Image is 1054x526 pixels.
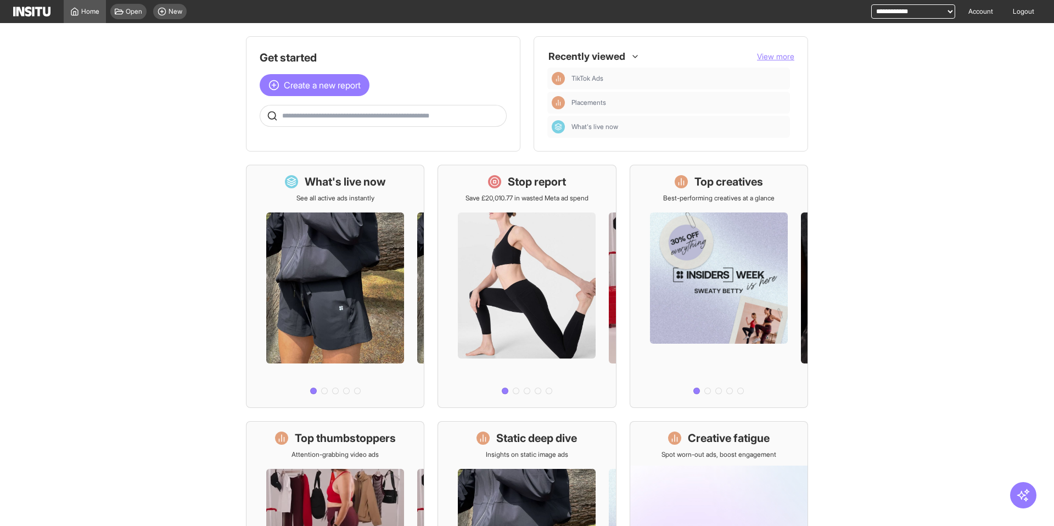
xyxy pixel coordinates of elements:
[508,174,566,189] h1: Stop report
[571,122,618,131] span: What's live now
[552,96,565,109] div: Insights
[630,165,808,408] a: Top creativesBest-performing creatives at a glance
[571,122,786,131] span: What's live now
[296,194,374,203] p: See all active ads instantly
[81,7,99,16] span: Home
[571,98,606,107] span: Placements
[246,165,424,408] a: What's live nowSee all active ads instantly
[295,430,396,446] h1: Top thumbstoppers
[13,7,51,16] img: Logo
[486,450,568,459] p: Insights on static image ads
[552,120,565,133] div: Dashboard
[496,430,577,446] h1: Static deep dive
[552,72,565,85] div: Insights
[291,450,379,459] p: Attention-grabbing video ads
[757,51,794,62] button: View more
[663,194,775,203] p: Best-performing creatives at a glance
[438,165,616,408] a: Stop reportSave £20,010.77 in wasted Meta ad spend
[260,74,369,96] button: Create a new report
[571,74,786,83] span: TikTok Ads
[305,174,386,189] h1: What's live now
[284,79,361,92] span: Create a new report
[571,74,603,83] span: TikTok Ads
[126,7,142,16] span: Open
[466,194,588,203] p: Save £20,010.77 in wasted Meta ad spend
[571,98,786,107] span: Placements
[260,50,507,65] h1: Get started
[757,52,794,61] span: View more
[169,7,182,16] span: New
[694,174,763,189] h1: Top creatives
